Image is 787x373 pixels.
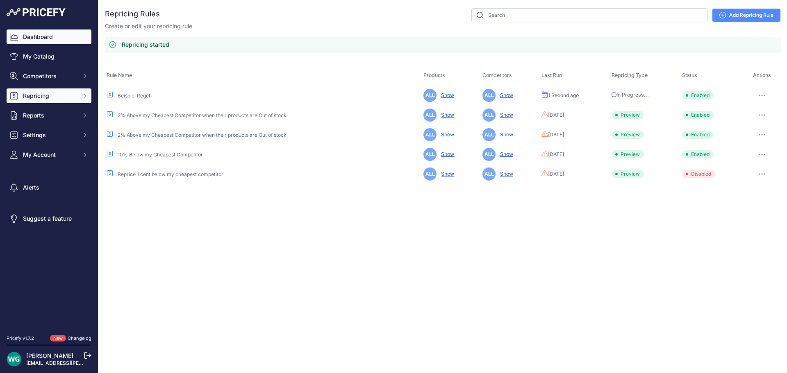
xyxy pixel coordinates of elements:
[548,171,564,177] span: [DATE]
[423,89,437,102] span: ALL
[122,41,169,49] h3: Repricing started
[482,89,496,102] span: ALL
[548,131,564,138] span: [DATE]
[105,8,160,20] h2: Repricing Rules
[497,151,513,157] a: Show
[497,112,513,118] a: Show
[471,8,707,22] input: Search
[497,131,513,138] a: Show
[682,150,714,158] span: Enabled
[423,72,445,78] span: Products
[682,111,714,119] span: Enabled
[23,151,77,159] span: My Account
[26,360,152,366] a: [EMAIL_ADDRESS][PERSON_NAME][DOMAIN_NAME]
[7,108,91,123] button: Reports
[712,9,780,22] a: Add Repricing Rule
[438,171,454,177] a: Show
[7,49,91,64] a: My Catalog
[612,111,644,119] span: Preview
[482,109,496,122] span: ALL
[682,72,697,78] span: Status
[23,111,77,120] span: Reports
[682,131,714,139] span: Enabled
[438,92,454,98] a: Show
[482,148,496,161] span: ALL
[7,335,34,342] div: Pricefy v1.7.2
[497,92,513,98] a: Show
[438,112,454,118] a: Show
[612,170,644,178] span: Preview
[68,335,91,341] a: Changelog
[548,92,579,99] span: 1 Second ago
[682,170,715,178] span: Disabled
[118,112,287,118] a: 3% Above my Cheapest Competitor when their products are Out of stock
[423,148,437,161] span: ALL
[118,93,150,99] a: Beispiel Regel
[7,69,91,84] button: Competitors
[118,151,203,158] a: 10% Below my Cheapest Competitor
[482,72,512,78] span: Competitors
[482,167,496,181] span: ALL
[612,72,648,78] span: Repricing Type
[682,91,714,99] span: Enabled
[23,131,77,139] span: Settings
[7,88,91,103] button: Repricing
[7,128,91,142] button: Settings
[548,151,564,158] span: [DATE]
[423,167,437,181] span: ALL
[482,128,496,141] span: ALL
[541,72,562,78] span: Last Run
[548,112,564,118] span: [DATE]
[423,109,437,122] span: ALL
[612,131,644,139] span: Preview
[612,150,644,158] span: Preview
[7,29,91,325] nav: Sidebar
[23,92,77,100] span: Repricing
[118,132,287,138] a: 2% Above my Cheapest Competitor when their products are Out of stock
[118,171,223,177] a: Reprice 1 cent below my cheapest competitor
[438,131,454,138] a: Show
[7,180,91,195] a: Alerts
[50,335,66,342] span: New
[497,171,513,177] a: Show
[423,128,437,141] span: ALL
[7,147,91,162] button: My Account
[7,8,66,16] img: Pricefy Logo
[753,72,771,78] span: Actions
[105,22,192,30] p: Create or edit your repricing rule
[26,352,73,359] a: [PERSON_NAME]
[438,151,454,157] a: Show
[7,29,91,44] a: Dashboard
[23,72,77,80] span: Competitors
[107,72,132,78] span: Rule Name
[7,211,91,226] a: Suggest a feature
[612,92,649,98] span: In Progress...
